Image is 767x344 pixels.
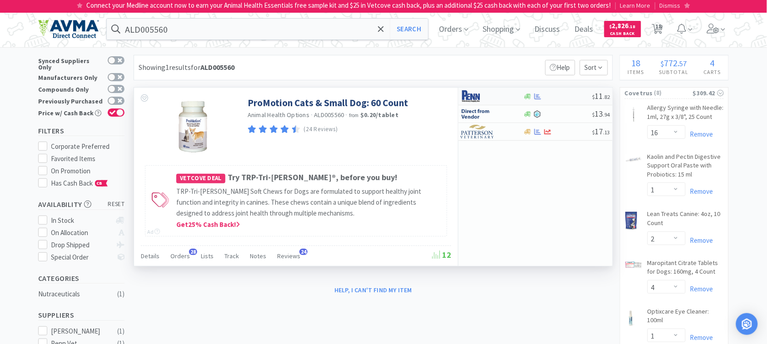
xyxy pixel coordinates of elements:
[603,129,610,136] span: . 13
[661,59,664,68] span: $
[304,125,338,134] p: (24 Reviews)
[191,63,234,72] span: for
[593,91,610,101] span: 11
[176,171,442,184] h4: Try TRP-Tri-[PERSON_NAME]®, before you buy!
[360,111,398,119] strong: $0.20 / tablet
[647,210,724,231] a: Lean Treats Canine: 4oz, 10 Count
[686,285,713,293] a: Remove
[620,1,651,10] span: Learn More
[38,73,103,81] div: Manufacturers Only
[299,249,308,255] span: 24
[432,250,451,260] span: 12
[655,8,662,44] span: 18
[629,24,636,29] span: . 18
[329,282,418,298] button: Help, I can't find my item
[615,1,617,10] span: |
[593,111,595,118] span: $
[603,111,610,118] span: . 94
[390,19,428,39] button: Search
[51,252,112,263] div: Special Order
[610,24,612,29] span: $
[51,215,112,226] div: In Stock
[250,252,266,260] span: Notes
[571,11,597,47] span: Deals
[201,252,214,260] span: Lists
[147,227,160,236] div: Ad
[51,326,108,337] div: [PERSON_NAME]
[346,111,348,119] span: ·
[108,200,125,209] span: reset
[176,220,240,229] span: Get 25 % Cash Back!
[531,11,564,47] span: Discuss
[38,20,99,39] img: e4e33dab9f054f5782a47901c742baa9_102.png
[652,68,696,76] h4: Subtotal
[38,199,125,210] h5: Availability
[664,57,678,69] span: 772
[170,252,190,260] span: Orders
[593,93,595,100] span: $
[693,88,724,98] div: $309.42
[349,112,359,118] span: from
[652,59,696,68] div: .
[436,11,472,47] span: Orders
[625,309,637,327] img: b7982d80c92649a585d88505d639ccb3_35461.png
[51,153,125,164] div: Favorited Items
[593,129,595,136] span: $
[95,181,105,186] span: CB
[38,56,103,70] div: Synced Suppliers Only
[117,289,125,300] div: ( 1 )
[736,313,758,335] div: Open Intercom Messenger
[648,26,667,34] a: 18
[654,1,656,10] span: |
[531,25,564,34] a: Discuss
[224,252,239,260] span: Track
[51,166,125,177] div: On Promotion
[479,11,524,47] span: Shopping
[51,227,112,238] div: On Allocation
[660,1,681,10] span: Dismiss
[189,249,197,255] span: 28
[277,252,300,260] span: Reviews
[686,187,713,196] a: Remove
[610,21,636,30] span: 2,826
[647,259,724,280] a: Maropitant Citrate Tablets for Dogs: 160mg, 4 Count
[710,57,715,69] span: 4
[603,93,610,100] span: . 82
[200,63,234,72] strong: ALD005560
[686,236,713,245] a: Remove
[625,260,643,269] img: 2cd0bc34c7274e84833df1a7bf34b017_588362.png
[38,289,112,300] div: Nutraceuticals
[248,97,408,109] a: ProMotion Cats & Small Dog: 60 Count
[176,174,225,183] span: Vetcove Deal
[117,326,125,337] div: ( 1 )
[680,59,687,68] span: 57
[461,107,495,121] img: c67096674d5b41e1bca769e75293f8dd_19.png
[314,111,344,119] span: ALD005560
[38,85,103,93] div: Compounds Only
[51,141,125,152] div: Corporate Preferred
[653,88,692,98] span: ( 8 )
[461,89,495,103] img: e1133ece90fa4a959c5ae41b0808c578_9.png
[620,68,652,76] h4: Items
[604,17,641,41] a: $2,826.18Cash Back
[625,88,653,98] span: Covetrus
[632,57,641,69] span: 18
[51,179,108,187] span: Has Cash Back
[580,60,608,75] span: Sort
[593,108,610,119] span: 13
[461,125,495,138] img: f5e969b455434c6296c6d81ef179fa71_3.png
[164,97,223,156] img: bbf8d950b56449de91fa5b3ffd12dbf2_159057.png
[139,62,234,74] div: Showing 1 results
[686,333,713,342] a: Remove
[176,186,442,219] p: TRP-Tri-[PERSON_NAME] Soft Chews for Dogs are formulated to support healthy joint function and in...
[571,25,597,34] a: Deals
[311,111,313,119] span: ·
[686,130,713,138] a: Remove
[625,211,638,230] img: ed537a1d4e5e49509db04026153d78b2_29663.png
[545,60,575,75] p: Help
[38,126,125,136] h5: Filters
[647,307,724,329] a: Optixcare Eye Cleaner: 100ml
[38,97,103,104] div: Previously Purchased
[248,111,309,119] a: Animal Health Options
[141,252,159,260] span: Details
